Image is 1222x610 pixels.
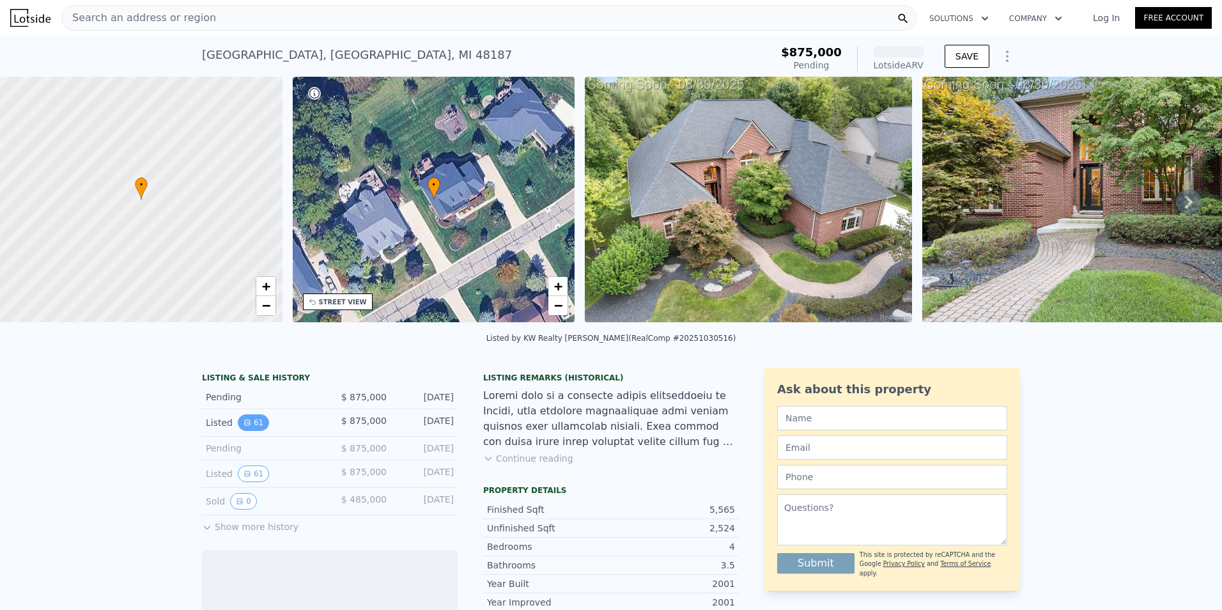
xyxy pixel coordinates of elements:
div: STREET VIEW [319,297,367,307]
button: Show Options [994,43,1020,69]
div: • [135,177,148,199]
div: Sold [206,493,320,510]
span: $875,000 [781,45,842,59]
span: − [554,297,562,313]
span: + [261,278,270,294]
div: 5,565 [611,503,735,516]
div: 2001 [611,577,735,590]
button: View historical data [238,414,269,431]
input: Email [777,435,1007,460]
div: Year Built [487,577,611,590]
button: View historical data [230,493,257,510]
button: SAVE [945,45,989,68]
span: − [261,297,270,313]
div: Bedrooms [487,540,611,553]
div: [DATE] [397,414,454,431]
div: Ask about this property [777,380,1007,398]
div: Property details [483,485,739,496]
span: Search an address or region [62,10,216,26]
div: Finished Sqft [487,503,611,516]
div: Unfinished Sqft [487,522,611,535]
a: Privacy Policy [883,560,925,567]
a: Zoom out [256,296,275,315]
div: 4 [611,540,735,553]
div: [DATE] [397,465,454,482]
div: Bathrooms [487,559,611,572]
img: Lotside [10,9,50,27]
span: • [428,179,440,191]
a: Zoom out [548,296,568,315]
div: Pending [206,391,320,403]
button: Solutions [919,7,999,30]
div: Pending [781,59,842,72]
button: Company [999,7,1072,30]
div: Listed [206,414,320,431]
div: This site is protected by reCAPTCHA and the Google and apply. [860,551,1007,578]
div: Pending [206,442,320,455]
div: Listed by KW Realty [PERSON_NAME] (RealComp #20251030516) [486,334,736,343]
div: Year Improved [487,596,611,609]
div: [DATE] [397,493,454,510]
div: Loremi dolo si a consecte adipis elitseddoeiu te Incidi, utla etdolore magnaaliquae admi veniam q... [483,388,739,450]
span: $ 875,000 [341,443,387,453]
button: Show more history [202,515,298,533]
div: • [428,177,440,199]
button: View historical data [238,465,269,482]
a: Zoom in [256,277,275,296]
input: Name [777,406,1007,430]
span: $ 485,000 [341,494,387,504]
a: Zoom in [548,277,568,296]
input: Phone [777,465,1007,489]
div: [DATE] [397,442,454,455]
a: Terms of Service [940,560,991,567]
a: Free Account [1135,7,1212,29]
button: Continue reading [483,452,573,465]
div: 3.5 [611,559,735,572]
div: Listed [206,465,320,482]
a: Log In [1078,12,1135,24]
div: [DATE] [397,391,454,403]
div: 2001 [611,596,735,609]
span: $ 875,000 [341,416,387,426]
img: Sale: 167584015 Parcel: 46711258 [585,77,912,322]
span: $ 875,000 [341,392,387,402]
div: Listing Remarks (Historical) [483,373,739,383]
span: • [135,179,148,191]
span: $ 875,000 [341,467,387,477]
div: 2,524 [611,522,735,535]
div: LISTING & SALE HISTORY [202,373,458,386]
span: + [554,278,562,294]
div: [GEOGRAPHIC_DATA] , [GEOGRAPHIC_DATA] , MI 48187 [202,46,512,64]
div: Lotside ARV [873,59,924,72]
button: Submit [777,553,855,574]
